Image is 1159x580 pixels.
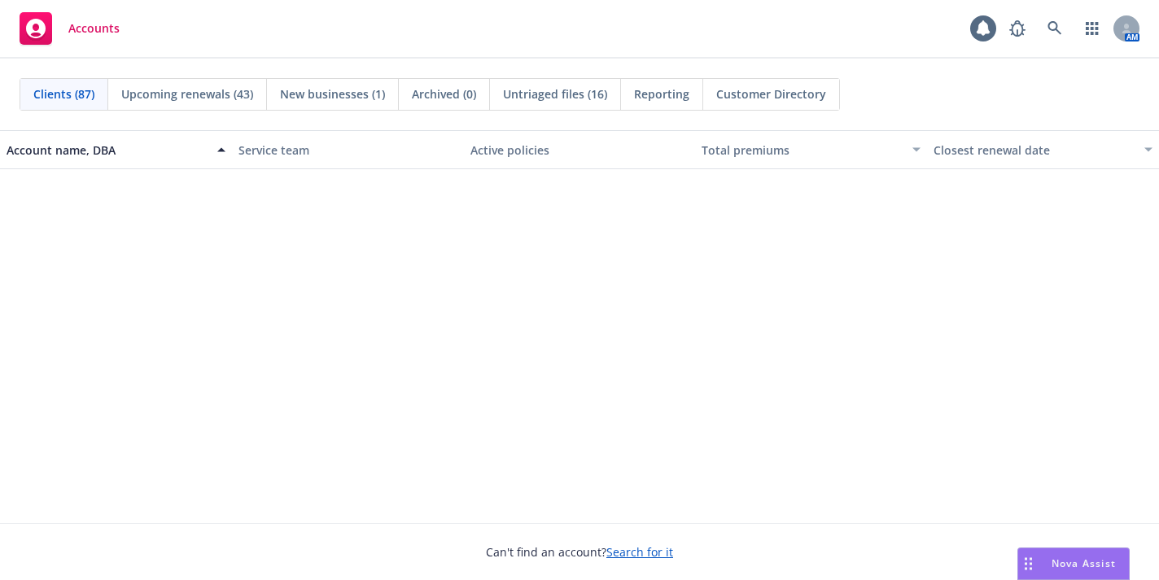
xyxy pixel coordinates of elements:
[232,130,464,169] button: Service team
[702,142,903,159] div: Total premiums
[13,6,126,51] a: Accounts
[695,130,927,169] button: Total premiums
[1039,12,1071,45] a: Search
[1052,556,1116,570] span: Nova Assist
[716,85,826,102] span: Customer Directory
[412,85,476,102] span: Archived (0)
[1017,547,1130,580] button: Nova Assist
[606,544,673,560] a: Search for it
[927,130,1159,169] button: Closest renewal date
[121,85,253,102] span: Upcoming renewals (43)
[238,142,457,159] div: Service team
[634,85,689,102] span: Reporting
[1001,12,1034,45] a: Report a Bug
[280,85,385,102] span: New businesses (1)
[470,142,689,159] div: Active policies
[7,142,208,159] div: Account name, DBA
[1076,12,1109,45] a: Switch app
[934,142,1135,159] div: Closest renewal date
[1018,548,1039,579] div: Drag to move
[486,543,673,560] span: Can't find an account?
[33,85,94,102] span: Clients (87)
[68,22,120,35] span: Accounts
[503,85,607,102] span: Untriaged files (16)
[464,130,696,169] button: Active policies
